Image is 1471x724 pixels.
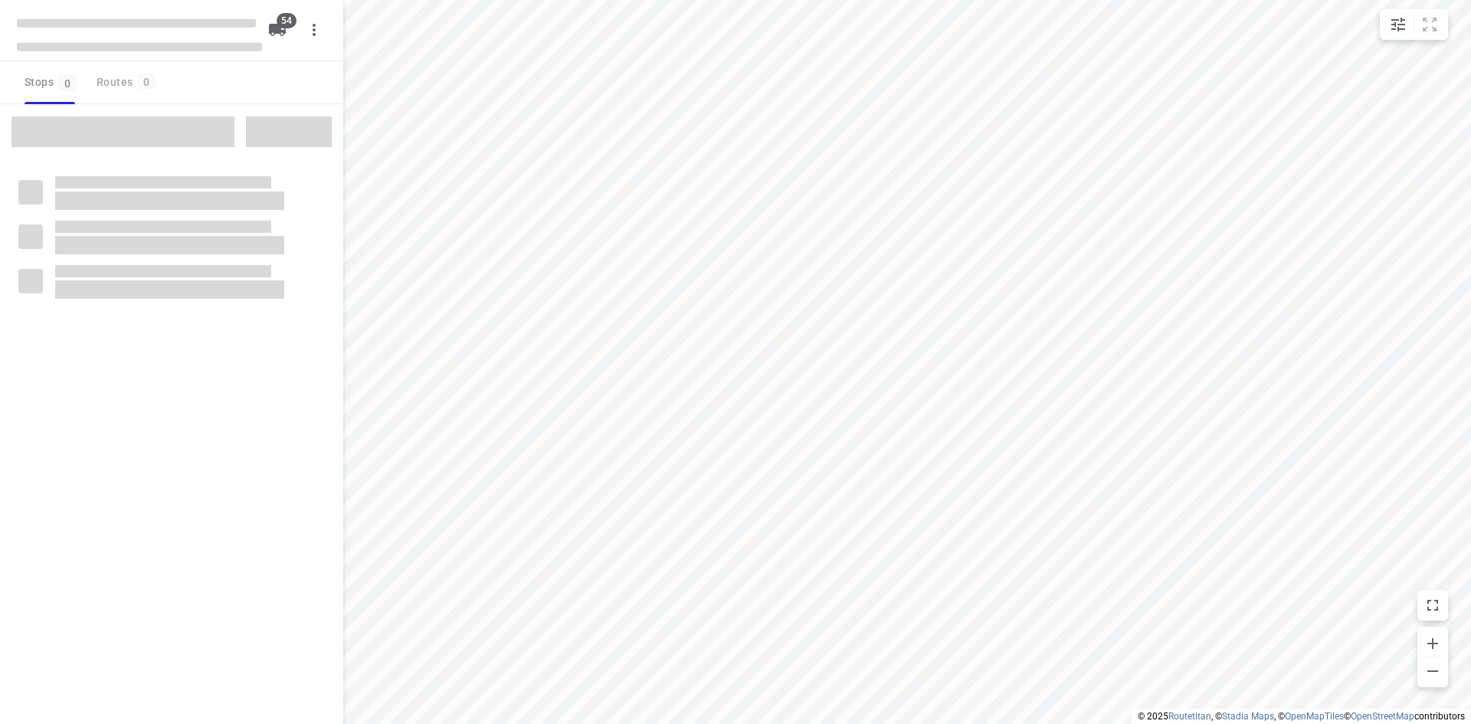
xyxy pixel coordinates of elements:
a: OpenMapTiles [1285,711,1344,722]
a: Stadia Maps [1222,711,1274,722]
a: OpenStreetMap [1351,711,1414,722]
li: © 2025 , © , © © contributors [1138,711,1465,722]
button: Map settings [1383,9,1414,40]
a: Routetitan [1168,711,1211,722]
div: small contained button group [1380,9,1448,40]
